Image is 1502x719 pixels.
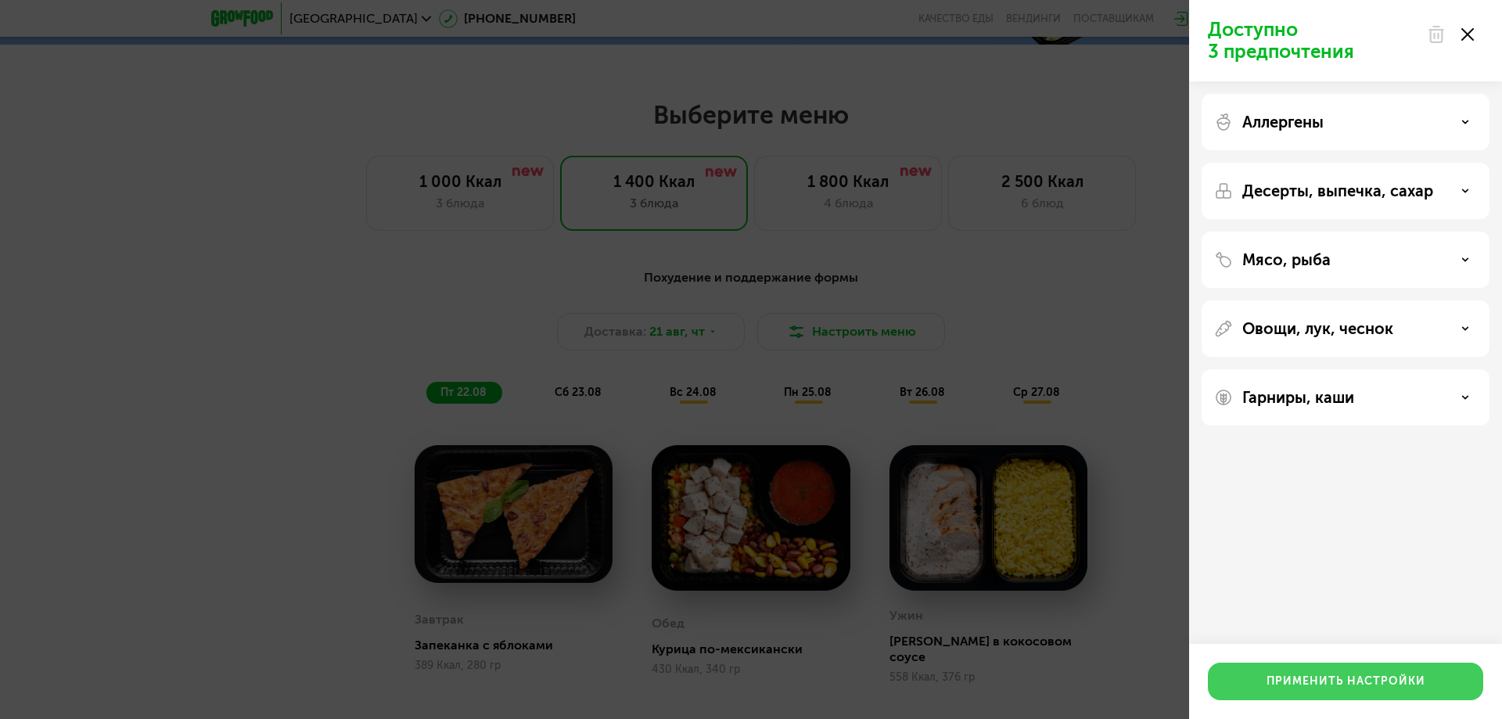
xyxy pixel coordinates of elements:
[1208,19,1418,63] p: Доступно 3 предпочтения
[1242,319,1393,338] p: Овощи, лук, чеснок
[1242,182,1433,200] p: Десерты, выпечка, сахар
[1242,388,1354,407] p: Гарниры, каши
[1242,113,1324,131] p: Аллергены
[1267,674,1425,689] div: Применить настройки
[1208,663,1483,700] button: Применить настройки
[1242,250,1331,269] p: Мясо, рыба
